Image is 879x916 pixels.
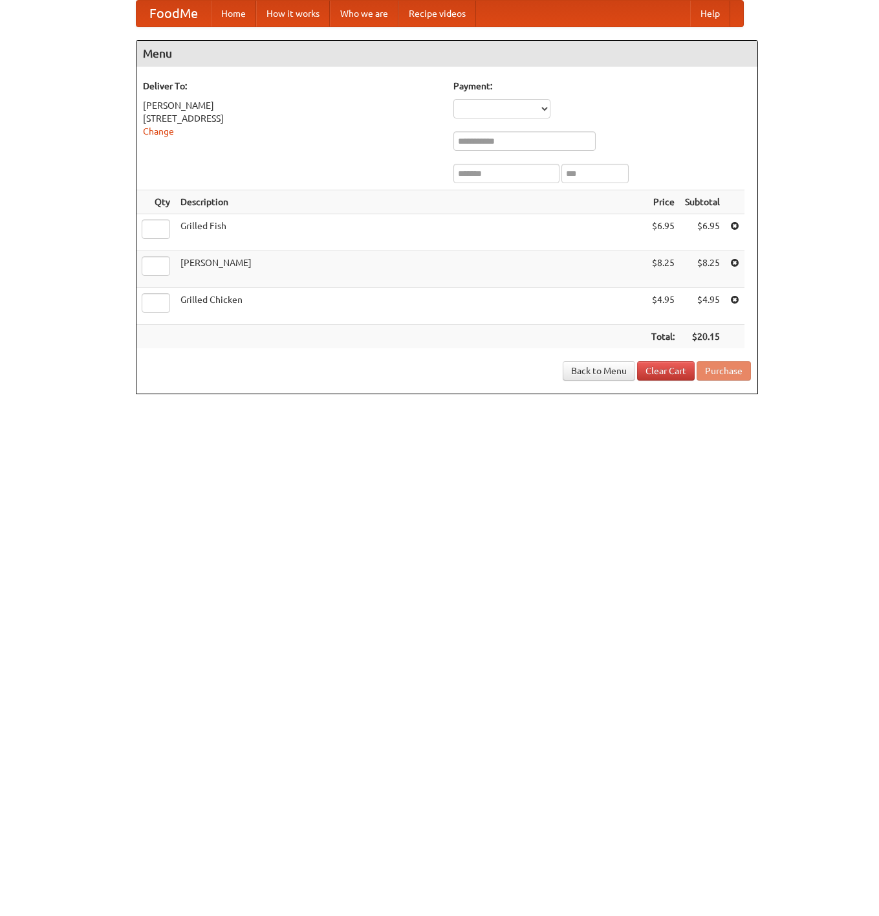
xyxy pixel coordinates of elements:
[680,251,725,288] td: $8.25
[175,214,646,251] td: Grilled Fish
[330,1,398,27] a: Who we are
[453,80,751,93] h5: Payment:
[256,1,330,27] a: How it works
[680,325,725,349] th: $20.15
[646,325,680,349] th: Total:
[646,214,680,251] td: $6.95
[637,361,695,381] a: Clear Cart
[143,80,440,93] h5: Deliver To:
[175,251,646,288] td: [PERSON_NAME]
[398,1,476,27] a: Recipe videos
[136,41,757,67] h4: Menu
[143,126,174,137] a: Change
[136,1,211,27] a: FoodMe
[697,361,751,381] button: Purchase
[175,288,646,325] td: Grilled Chicken
[143,112,440,125] div: [STREET_ADDRESS]
[646,288,680,325] td: $4.95
[646,190,680,214] th: Price
[690,1,730,27] a: Help
[680,190,725,214] th: Subtotal
[563,361,635,381] a: Back to Menu
[211,1,256,27] a: Home
[646,251,680,288] td: $8.25
[680,214,725,251] td: $6.95
[175,190,646,214] th: Description
[680,288,725,325] td: $4.95
[143,99,440,112] div: [PERSON_NAME]
[136,190,175,214] th: Qty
